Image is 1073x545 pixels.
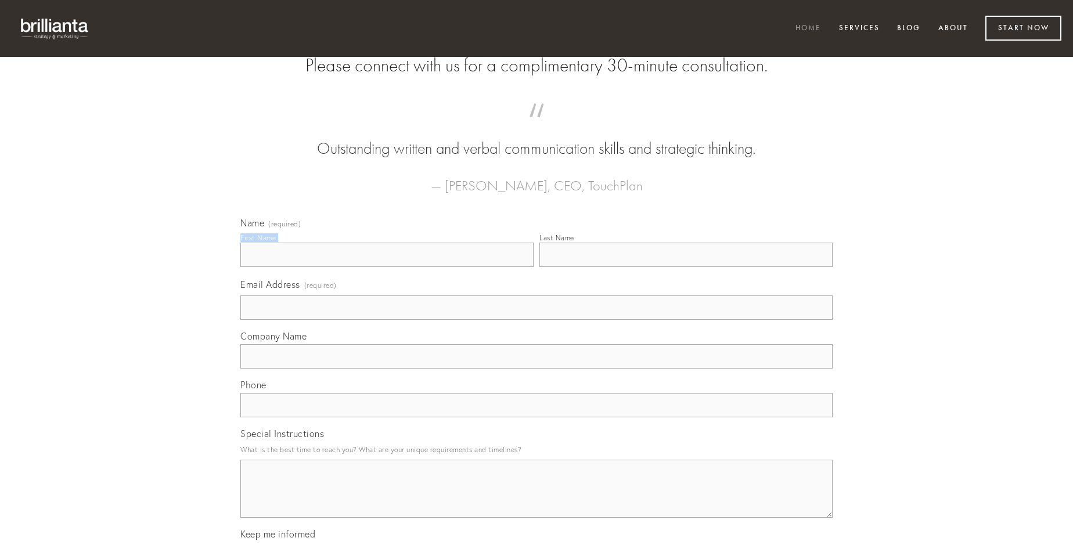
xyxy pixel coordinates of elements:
[240,233,276,242] div: First Name
[268,221,301,228] span: (required)
[240,55,833,77] h2: Please connect with us for a complimentary 30-minute consultation.
[240,217,264,229] span: Name
[259,160,814,197] figcaption: — [PERSON_NAME], CEO, TouchPlan
[240,528,315,540] span: Keep me informed
[240,379,267,391] span: Phone
[259,115,814,160] blockquote: Outstanding written and verbal communication skills and strategic thinking.
[259,115,814,138] span: “
[985,16,1061,41] a: Start Now
[240,279,300,290] span: Email Address
[240,428,324,439] span: Special Instructions
[539,233,574,242] div: Last Name
[240,330,307,342] span: Company Name
[931,19,975,38] a: About
[12,12,99,45] img: brillianta - research, strategy, marketing
[890,19,928,38] a: Blog
[831,19,887,38] a: Services
[304,277,337,293] span: (required)
[240,442,833,457] p: What is the best time to reach you? What are your unique requirements and timelines?
[788,19,829,38] a: Home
